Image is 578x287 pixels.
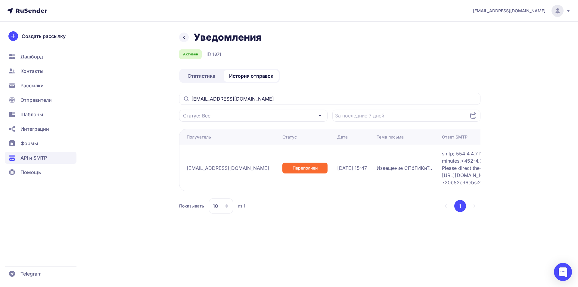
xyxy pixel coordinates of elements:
[20,125,49,133] span: Интеграции
[20,96,52,104] span: Отправители
[213,202,218,210] span: 10
[337,134,348,140] div: Дата
[20,82,44,89] span: Рассылки
[183,52,198,57] span: Активен
[377,134,404,140] div: Тема письма
[187,164,269,172] span: [EMAIL_ADDRESS][DOMAIN_NAME]
[332,110,481,122] input: Datepicker input
[188,72,215,80] span: Статистика
[473,8,545,14] span: [EMAIL_ADDRESS][DOMAIN_NAME]
[179,93,480,105] input: Поиск
[20,53,43,60] span: Дашборд
[179,203,204,209] span: Показывать
[20,154,47,161] span: API и SMTP
[22,33,66,40] span: Создать рассылку
[20,111,43,118] span: Шаблоны
[194,31,262,43] h1: Уведомления
[377,164,432,172] span: Извещение СПбГИКиТ..
[293,165,318,171] span: Переполнен
[238,203,245,209] span: из 1
[224,70,279,82] a: История отправок
[454,200,466,212] button: 1
[20,169,41,176] span: Помощь
[187,134,211,140] div: Получатель
[183,112,210,119] span: Статус: Все
[442,134,468,140] div: Ответ SMTP
[20,140,38,147] span: Формы
[213,51,221,57] span: 1871
[229,72,273,80] span: История отправок
[20,270,42,277] span: Telegram
[5,268,76,280] a: Telegram
[207,51,221,58] div: ID
[282,134,297,140] div: Статус
[180,70,222,82] a: Статистика
[20,67,43,75] span: Контакты
[337,164,367,172] span: [DATE] 15:47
